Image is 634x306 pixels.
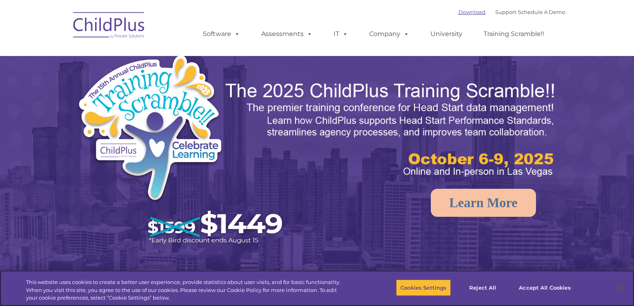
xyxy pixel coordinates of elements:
[458,279,508,296] button: Reject All
[396,279,451,296] button: Cookies Settings
[326,26,356,42] a: IT
[26,278,349,302] div: This website uses cookies to create a better user experience, provide statistics about user visit...
[69,6,149,46] img: ChildPlus by Procare Solutions
[514,279,575,296] button: Accept All Cookies
[253,26,320,42] a: Assessments
[111,53,136,59] span: Last name
[458,9,486,15] a: Download
[195,26,248,42] a: Software
[361,26,417,42] a: Company
[495,9,516,15] a: Support
[111,86,145,92] span: Phone number
[422,26,470,42] a: University
[612,279,630,296] button: Close
[431,189,536,217] a: Learn More
[476,26,552,42] a: Training Scramble!!
[458,9,565,15] font: |
[518,9,565,15] a: Schedule A Demo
